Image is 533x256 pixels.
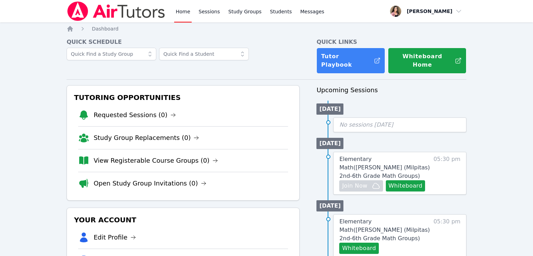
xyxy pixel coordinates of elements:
[73,91,294,104] h3: Tutoring Opportunities
[300,8,324,15] span: Messages
[433,217,460,254] span: 05:30 pm
[73,214,294,226] h3: Your Account
[92,26,118,32] span: Dashboard
[92,25,118,32] a: Dashboard
[94,233,136,242] a: Edit Profile
[388,48,466,74] button: Whiteboard Home
[67,48,156,60] input: Quick Find a Study Group
[94,110,176,120] a: Requested Sessions (0)
[94,178,206,188] a: Open Study Group Invitations (0)
[316,38,466,46] h4: Quick Links
[339,155,430,180] a: Elementary Math([PERSON_NAME] (Milpitas) 2nd-6th Grade Math Groups)
[342,182,367,190] span: Join Now
[339,217,430,243] a: Elementary Math([PERSON_NAME] (Milpitas) 2nd-6th Grade Math Groups)
[339,121,393,128] span: No sessions [DATE]
[433,155,460,191] span: 05:30 pm
[316,85,466,95] h3: Upcoming Sessions
[316,200,343,211] li: [DATE]
[339,180,383,191] button: Join Now
[339,218,430,242] span: Elementary Math ( [PERSON_NAME] (Milpitas) 2nd-6th Grade Math Groups )
[316,48,385,74] a: Tutor Playbook
[339,243,379,254] button: Whiteboard
[316,138,343,149] li: [DATE]
[67,38,300,46] h4: Quick Schedule
[67,1,166,21] img: Air Tutors
[159,48,249,60] input: Quick Find a Student
[339,156,430,179] span: Elementary Math ( [PERSON_NAME] (Milpitas) 2nd-6th Grade Math Groups )
[94,133,199,143] a: Study Group Replacements (0)
[386,180,425,191] button: Whiteboard
[316,103,343,115] li: [DATE]
[94,156,218,166] a: View Registerable Course Groups (0)
[67,25,466,32] nav: Breadcrumb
